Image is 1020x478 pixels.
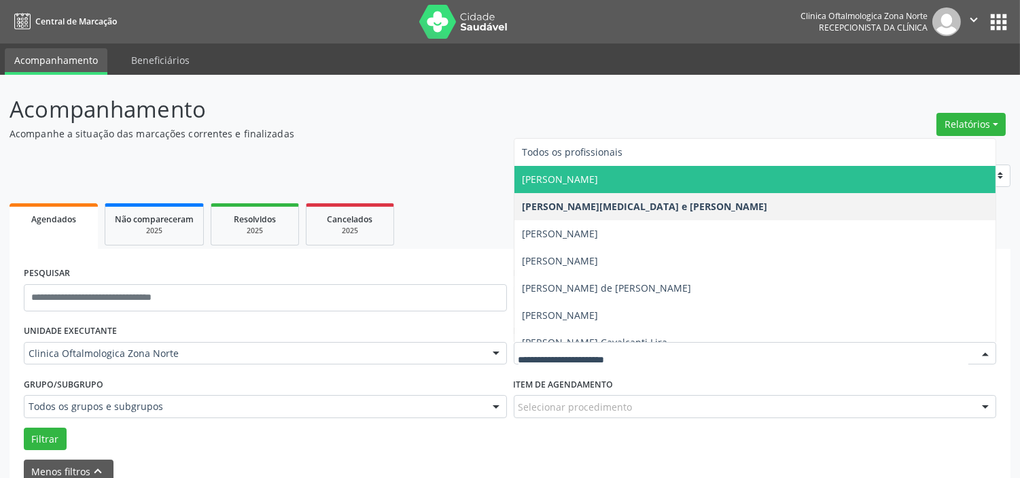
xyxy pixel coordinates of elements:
[801,10,928,22] div: Clinica Oftalmologica Zona Norte
[35,16,117,27] span: Central de Marcação
[234,214,276,225] span: Resolvidos
[24,321,117,342] label: UNIDADE EXECUTANTE
[24,263,70,284] label: PESQUISAR
[523,173,599,186] span: [PERSON_NAME]
[523,281,692,294] span: [PERSON_NAME] de [PERSON_NAME]
[10,126,710,141] p: Acompanhe a situação das marcações correntes e finalizadas
[24,428,67,451] button: Filtrar
[961,7,987,36] button: 
[523,227,599,240] span: [PERSON_NAME]
[221,226,289,236] div: 2025
[523,200,768,213] span: [PERSON_NAME][MEDICAL_DATA] e [PERSON_NAME]
[932,7,961,36] img: img
[523,336,668,349] span: [PERSON_NAME] Cavalcanti Lira
[523,309,599,322] span: [PERSON_NAME]
[31,214,76,225] span: Agendados
[328,214,373,225] span: Cancelados
[514,374,614,395] label: Item de agendamento
[966,12,981,27] i: 
[316,226,384,236] div: 2025
[10,10,117,33] a: Central de Marcação
[115,214,194,225] span: Não compareceram
[518,400,633,414] span: Selecionar procedimento
[523,146,623,158] span: Todos os profissionais
[29,400,479,413] span: Todos os grupos e subgrupos
[24,374,103,395] label: Grupo/Subgrupo
[5,48,107,75] a: Acompanhamento
[523,254,599,267] span: [PERSON_NAME]
[987,10,1010,34] button: apps
[936,113,1006,136] button: Relatórios
[122,48,199,72] a: Beneficiários
[29,347,479,360] span: Clinica Oftalmologica Zona Norte
[819,22,928,33] span: Recepcionista da clínica
[10,92,710,126] p: Acompanhamento
[115,226,194,236] div: 2025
